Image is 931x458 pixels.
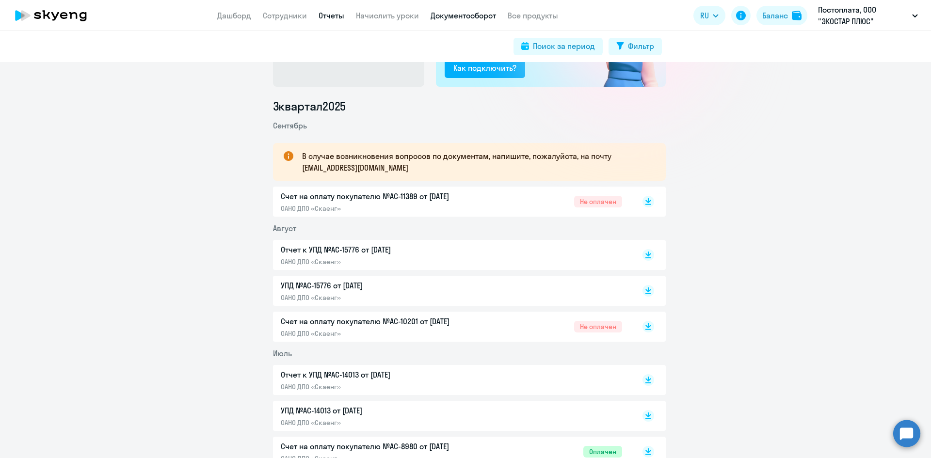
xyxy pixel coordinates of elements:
p: ОАНО ДПО «Скаенг» [281,293,484,302]
p: ОАНО ДПО «Скаенг» [281,418,484,427]
a: Отчет к УПД №AC-14013 от [DATE]ОАНО ДПО «Скаенг» [281,369,622,391]
p: Счет на оплату покупателю №AC-10201 от [DATE] [281,316,484,327]
a: Отчет к УПД №AC-15776 от [DATE]ОАНО ДПО «Скаенг» [281,244,622,266]
a: Документооборот [431,11,496,20]
a: Начислить уроки [356,11,419,20]
p: ОАНО ДПО «Скаенг» [281,329,484,338]
a: Дашборд [217,11,251,20]
span: Сентябрь [273,121,307,130]
p: Отчет к УПД №AC-15776 от [DATE] [281,244,484,255]
button: Фильтр [609,38,662,55]
p: Постоплата, ООО "ЭКОСТАР ПЛЮС" [818,4,908,27]
img: balance [792,11,802,20]
a: Счет на оплату покупателю №AC-11389 от [DATE]ОАНО ДПО «Скаенг»Не оплачен [281,190,622,213]
button: Постоплата, ООО "ЭКОСТАР ПЛЮС" [813,4,923,27]
p: ОАНО ДПО «Скаенг» [281,257,484,266]
p: УПД №AC-14013 от [DATE] [281,405,484,416]
a: Сотрудники [263,11,307,20]
a: Счет на оплату покупателю №AC-10201 от [DATE]ОАНО ДПО «Скаенг»Не оплачен [281,316,622,338]
span: Не оплачен [574,196,622,207]
li: 3 квартал 2025 [273,98,666,114]
div: Фильтр [628,40,654,52]
a: Отчеты [319,11,344,20]
p: Отчет к УПД №AC-14013 от [DATE] [281,369,484,380]
p: УПД №AC-15776 от [DATE] [281,280,484,291]
p: В случае возникновения вопросов по документам, напишите, пожалуйста, на почту [EMAIL_ADDRESS][DOM... [302,150,648,174]
p: Счет на оплату покупателю №AC-11389 от [DATE] [281,190,484,202]
span: Август [273,223,296,233]
p: Счет на оплату покупателю №AC-8980 от [DATE] [281,441,484,452]
a: УПД №AC-15776 от [DATE]ОАНО ДПО «Скаенг» [281,280,622,302]
a: Все продукты [508,11,558,20]
button: Поиск за период [514,38,603,55]
span: Июль [273,348,292,358]
a: УПД №AC-14013 от [DATE]ОАНО ДПО «Скаенг» [281,405,622,427]
div: Поиск за период [533,40,595,52]
div: Как подключить? [453,62,516,74]
button: Как подключить? [445,59,525,78]
button: RU [693,6,725,25]
span: RU [700,10,709,21]
p: ОАНО ДПО «Скаенг» [281,204,484,213]
div: Баланс [762,10,788,21]
p: ОАНО ДПО «Скаенг» [281,382,484,391]
span: Оплачен [583,446,622,458]
span: Не оплачен [574,321,622,332]
button: Балансbalance [756,6,807,25]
